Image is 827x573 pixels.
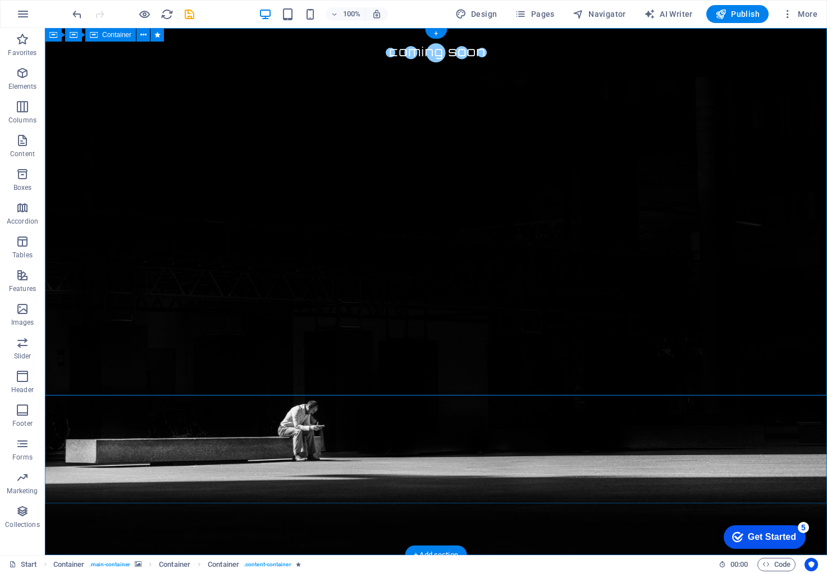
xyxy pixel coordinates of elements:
[71,8,84,21] i: Undo: Change text (Ctrl+Z)
[9,284,36,293] p: Features
[138,7,151,21] button: Click here to leave preview mode and continue editing
[11,318,34,327] p: Images
[7,486,38,495] p: Marketing
[9,6,91,29] div: Get Started 5 items remaining, 0% complete
[53,558,85,571] span: Click to select. Double-click to edit
[208,558,239,571] span: Click to select. Double-click to edit
[778,5,822,23] button: More
[730,558,748,571] span: 00 00
[89,558,130,571] span: . main-container
[425,29,447,39] div: +
[715,8,760,20] span: Publish
[135,561,141,567] i: This element contains a background
[12,453,33,462] p: Forms
[644,8,693,20] span: AI Writer
[12,419,33,428] p: Footer
[326,7,365,21] button: 100%
[7,217,38,226] p: Accordion
[8,48,36,57] p: Favorites
[573,8,626,20] span: Navigator
[5,520,39,529] p: Collections
[161,8,173,21] i: Reload page
[451,5,502,23] div: Design (Ctrl+Alt+Y)
[13,183,32,192] p: Boxes
[568,5,630,23] button: Navigator
[296,561,301,567] i: Element contains an animation
[639,5,697,23] button: AI Writer
[83,2,94,13] div: 5
[14,352,31,361] p: Slider
[719,558,748,571] h6: Session time
[8,82,37,91] p: Elements
[244,558,291,571] span: . content-container
[12,251,33,260] p: Tables
[805,558,818,571] button: Usercentrics
[10,149,35,158] p: Content
[782,8,817,20] span: More
[757,558,796,571] button: Code
[706,5,769,23] button: Publish
[738,560,740,569] span: :
[159,558,190,571] span: Click to select. Double-click to edit
[405,545,467,565] div: + Add section
[372,9,382,19] i: On resize automatically adjust zoom level to fit chosen device.
[9,558,37,571] a: Click to cancel selection. Double-click to open Pages
[183,8,196,21] i: Save (Ctrl+S)
[455,8,497,20] span: Design
[102,31,131,38] span: Container
[510,5,559,23] button: Pages
[8,116,36,125] p: Columns
[70,7,84,21] button: undo
[33,12,81,22] div: Get Started
[451,5,502,23] button: Design
[342,7,360,21] h6: 100%
[53,558,301,571] nav: breadcrumb
[11,385,34,394] p: Header
[762,558,791,571] span: Code
[182,7,196,21] button: save
[515,8,554,20] span: Pages
[160,7,173,21] button: reload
